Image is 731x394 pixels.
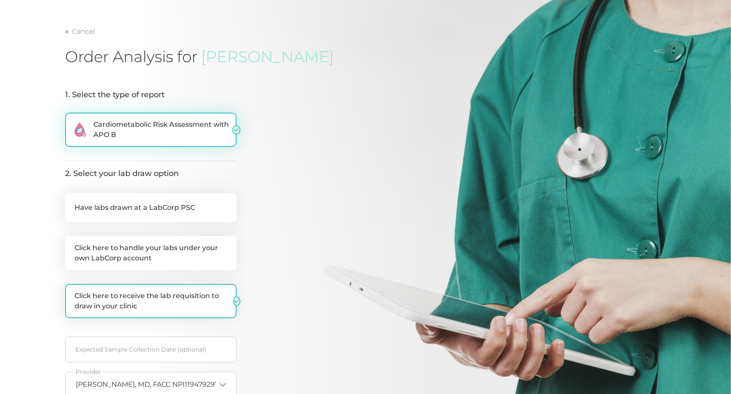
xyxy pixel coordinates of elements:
input: Select date [65,337,237,362]
h1: Order Analysis for [65,47,666,66]
a: Cancel [65,27,95,36]
legend: 2. Select your lab draw option [65,168,237,179]
span: [PERSON_NAME], MD, FACC NPI1194792978 [76,380,223,389]
span: [PERSON_NAME] [201,47,334,66]
span: Cardiometabolic Risk Assessment with APO B [93,119,232,140]
label: Click here to handle your labs under your own LabCorp account [65,236,237,270]
label: Click here to receive the lab requisition to draw in your clinic [65,284,237,318]
label: Have labs drawn at a LabCorp PSC [65,193,237,222]
legend: 1. Select the type of report [65,90,237,103]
